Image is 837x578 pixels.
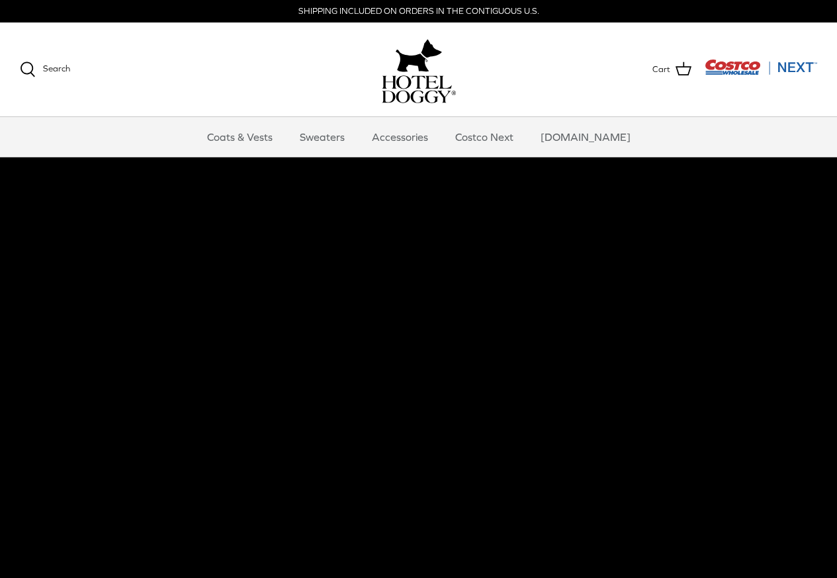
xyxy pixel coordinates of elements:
a: Search [20,62,70,77]
span: Cart [652,63,670,77]
a: hoteldoggy.com hoteldoggycom [382,36,456,103]
img: hoteldoggycom [382,75,456,103]
img: Costco Next [705,59,817,75]
span: Search [43,63,70,73]
a: Costco Next [443,117,525,157]
img: hoteldoggy.com [396,36,442,75]
a: Coats & Vests [195,117,285,157]
a: Cart [652,61,691,78]
a: [DOMAIN_NAME] [529,117,642,157]
a: Visit Costco Next [705,67,817,77]
a: Sweaters [288,117,357,157]
a: Accessories [360,117,440,157]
